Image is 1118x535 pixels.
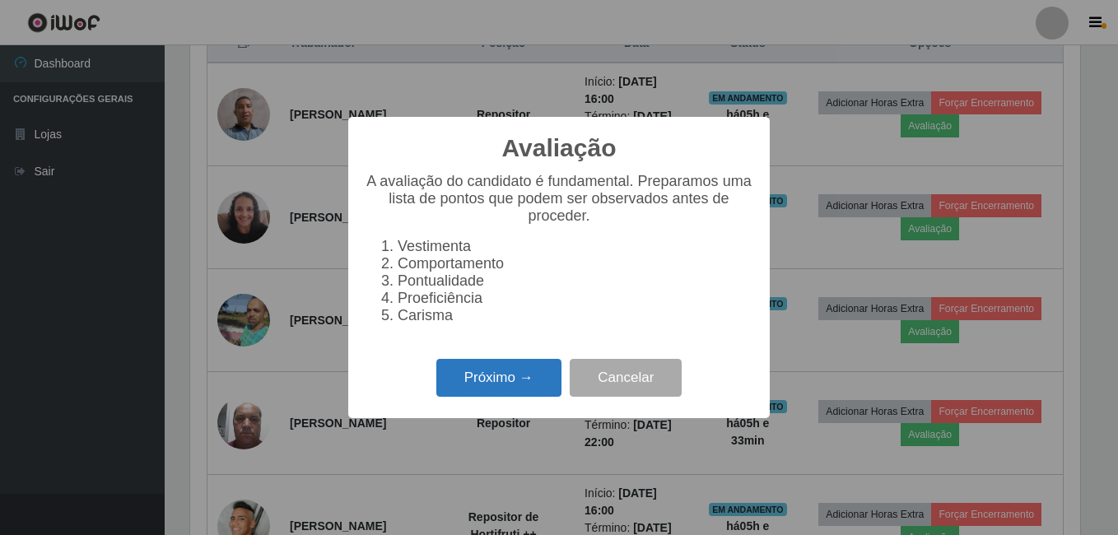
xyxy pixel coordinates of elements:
[436,359,561,398] button: Próximo →
[398,272,753,290] li: Pontualidade
[398,290,753,307] li: Proeficiência
[502,133,617,163] h2: Avaliação
[398,307,753,324] li: Carisma
[398,238,753,255] li: Vestimenta
[398,255,753,272] li: Comportamento
[365,173,753,225] p: A avaliação do candidato é fundamental. Preparamos uma lista de pontos que podem ser observados a...
[570,359,682,398] button: Cancelar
